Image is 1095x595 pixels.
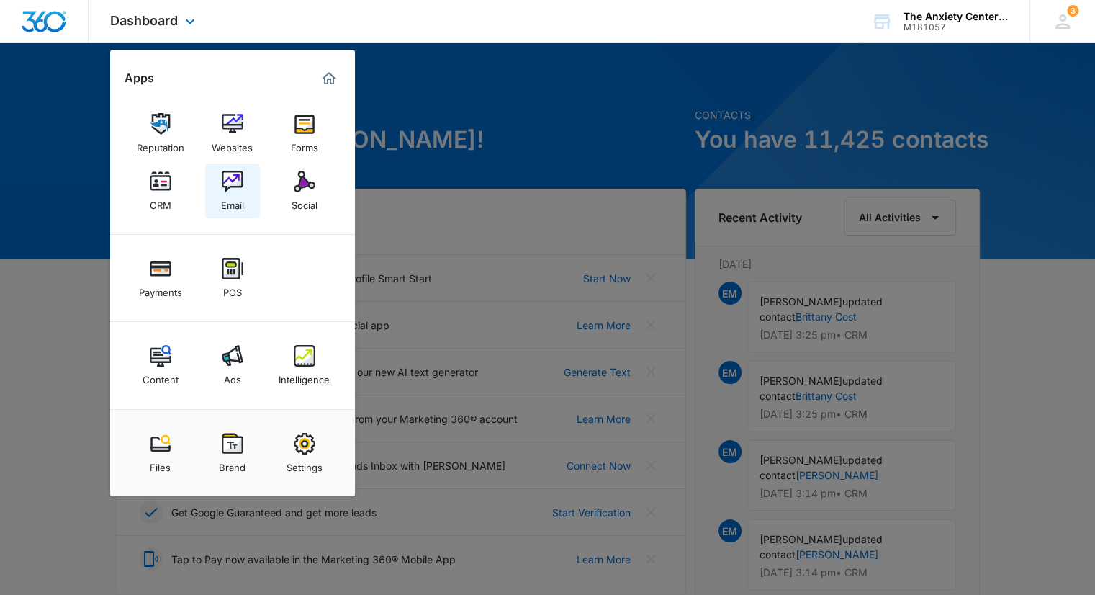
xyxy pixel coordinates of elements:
[125,71,154,85] h2: Apps
[205,251,260,305] a: POS
[205,338,260,393] a: Ads
[133,164,188,218] a: CRM
[133,426,188,480] a: Files
[277,338,332,393] a: Intelligence
[317,67,341,90] a: Marketing 360® Dashboard
[150,192,171,211] div: CRM
[277,164,332,218] a: Social
[133,251,188,305] a: Payments
[904,22,1009,32] div: account id
[205,164,260,218] a: Email
[137,135,184,153] div: Reputation
[139,279,182,298] div: Payments
[205,426,260,480] a: Brand
[292,192,317,211] div: Social
[277,106,332,161] a: Forms
[223,279,242,298] div: POS
[1067,5,1078,17] div: notifications count
[150,455,171,473] div: Files
[143,367,179,385] div: Content
[133,338,188,393] a: Content
[110,13,178,28] span: Dashboard
[224,367,241,385] div: Ads
[904,11,1009,22] div: account name
[221,192,244,211] div: Email
[212,135,253,153] div: Websites
[287,455,323,473] div: Settings
[291,135,318,153] div: Forms
[133,106,188,161] a: Reputation
[277,426,332,480] a: Settings
[279,367,330,385] div: Intelligence
[219,455,245,473] div: Brand
[205,106,260,161] a: Websites
[1067,5,1078,17] span: 3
